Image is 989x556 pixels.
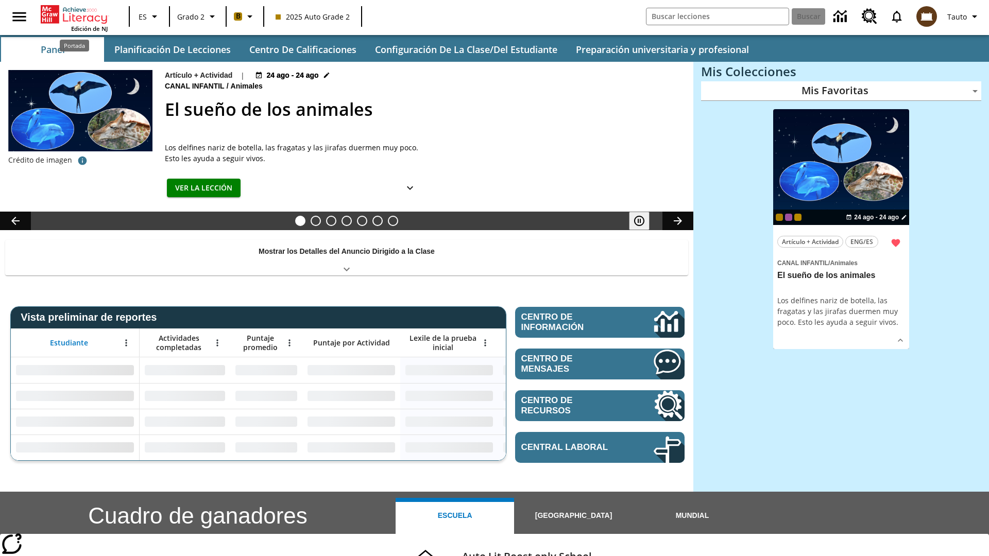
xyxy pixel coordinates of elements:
div: Sin datos, [140,435,230,460]
span: | [241,70,245,81]
button: Diapositiva 3 ¿Lo quieres con papas fritas? [326,216,336,226]
a: Centro de mensajes [515,349,685,379]
a: Centro de recursos, Se abrirá en una pestaña nueva. [856,3,883,30]
button: Diapositiva 1 El sueño de los animales [295,216,305,226]
button: Diapositiva 6 ¿Cuál es la gran idea? [372,216,383,226]
input: Buscar campo [646,8,789,25]
button: Artículo + Actividad [777,236,843,248]
span: Centro de recursos [521,395,623,416]
button: Escoja un nuevo avatar [910,3,943,30]
span: Estudiante [50,338,88,347]
span: / [828,259,830,267]
button: Preparación universitaria y profesional [568,37,757,62]
div: Pausar [629,212,660,230]
button: Remover de Favoritas [886,234,905,252]
span: Lexile de la prueba inicial [405,334,481,352]
button: Ver más [400,179,420,198]
h2: El sueño de los animales [165,96,681,123]
button: Escuela [396,498,514,534]
button: Abrir menú [210,335,225,351]
button: Abrir menú [282,335,297,351]
span: Tauto [947,11,967,22]
a: Centro de información [515,307,685,338]
p: Artículo + Actividad [165,70,232,81]
div: Sin datos, [140,409,230,435]
button: Diapositiva 7 Una idea, mucho trabajo [388,216,398,226]
div: lesson details [773,109,909,350]
span: Canal Infantil [777,259,828,267]
div: Sin datos, [230,435,302,460]
span: Puntaje por Actividad [313,338,390,347]
button: Ver más [893,333,908,348]
div: Clase actual [776,214,783,221]
div: Portada [41,3,108,32]
span: Central laboral [521,442,623,453]
span: Centro de mensajes [521,354,623,374]
div: Sin datos, [498,435,596,460]
span: Grado 2 [177,11,204,22]
button: Abrir menú [118,335,134,351]
a: Portada [41,4,108,25]
div: Sin datos, [230,383,302,409]
button: Configuración de la clase/del estudiante [367,37,566,62]
button: 24 ago - 24 ago Elegir fechas [253,70,332,81]
div: Mostrar los Detalles del Anuncio Dirigido a la Clase [5,240,688,275]
p: Crédito de imagen [8,155,72,165]
span: 24 ago - 24 ago [267,70,319,81]
div: Los delfines nariz de botella, las fragatas y las jirafas duermen muy poco. Esto les ayuda a segu... [165,142,422,164]
div: Sin datos, [140,357,230,383]
span: Animales [231,81,265,92]
a: Notificaciones [883,3,910,30]
span: Centro de información [521,312,619,333]
div: Mis Favoritas [701,81,981,101]
span: / [227,82,229,90]
button: Boost El color de la clase es anaranjado claro. Cambiar el color de la clase. [230,7,260,26]
span: Animales [830,259,857,267]
img: avatar image [916,6,937,27]
span: B [236,10,241,23]
div: New 2025 class [794,214,802,221]
button: Abrir menú [478,335,493,351]
div: Sin datos, [230,409,302,435]
h3: El sueño de los animales [777,270,905,281]
span: ES [139,11,147,22]
img: Fotos de una fragata, dos delfines nariz de botella y una jirafa sobre un fondo de noche estrellada [8,70,152,151]
div: Sin datos, [498,409,596,435]
div: Los delfines nariz de botella, las fragatas y las jirafas duermen muy poco. Esto les ayuda a segu... [777,295,905,327]
button: [GEOGRAPHIC_DATA] [514,498,633,534]
button: Pausar [629,212,650,230]
button: Carrusel de lecciones, seguir [662,212,693,230]
a: Centro de información [827,3,856,31]
button: Diapositiva 2 Llevar el cine a la dimensión X [311,216,321,226]
div: Sin datos, [230,357,302,383]
span: Vista preliminar de reportes [21,311,162,323]
button: Panel [1,37,104,62]
p: Mostrar los Detalles del Anuncio Dirigido a la Clase [259,246,435,257]
span: Tema: Canal Infantil/Animales [777,257,905,268]
button: Grado: Grado 2, Elige un grado [173,7,223,26]
span: Artículo + Actividad [782,236,839,247]
div: Sin datos, [498,383,596,409]
button: Abrir el menú lateral [4,2,35,32]
span: Edición de NJ [71,25,108,32]
span: ENG/ES [850,236,873,247]
div: Portada [60,40,89,51]
div: Sin datos, [498,357,596,383]
a: Centro de recursos, Se abrirá en una pestaña nueva. [515,390,685,421]
button: Ver la lección [167,179,241,198]
button: ENG/ES [845,236,878,248]
div: OL 2025 Auto Grade 3 [785,214,792,221]
button: Perfil/Configuración [943,7,985,26]
button: Lenguaje: ES, Selecciona un idioma [133,7,166,26]
span: Actividades completadas [145,334,213,352]
a: Central laboral [515,432,685,463]
button: 24 ago - 24 ago Elegir fechas [844,213,909,222]
span: 2025 Auto Grade 2 [276,11,350,22]
h3: Mis Colecciones [701,64,981,79]
span: Puntaje promedio [235,334,285,352]
button: Diapositiva 5 ¿Los autos del futuro? [357,216,367,226]
button: Mundial [633,498,752,534]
